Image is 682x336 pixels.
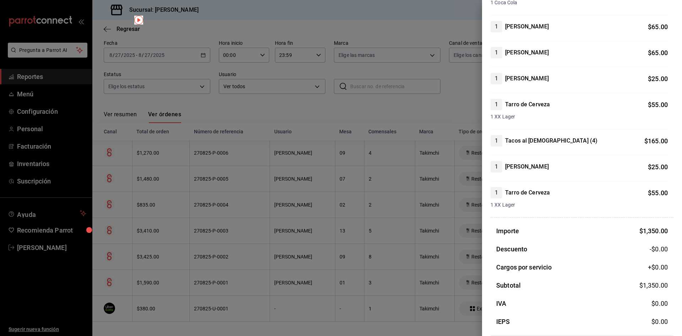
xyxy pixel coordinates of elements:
[505,22,549,31] h4: [PERSON_NAME]
[505,48,549,57] h4: [PERSON_NAME]
[505,188,550,197] h4: Tarro de Cerveza
[491,137,502,145] span: 1
[648,163,668,171] span: $ 25.00
[644,137,668,145] span: $ 165.00
[496,226,519,236] h3: Importe
[505,162,549,171] h4: [PERSON_NAME]
[651,300,668,307] span: $ 0.00
[648,75,668,82] span: $ 25.00
[491,113,668,121] span: 1 XX Lager
[491,201,668,209] span: 1 XX Lager
[134,16,143,25] img: Tooltip marker
[496,244,527,254] h3: Descuento
[648,262,668,272] span: +$ 0.00
[491,188,502,197] span: 1
[648,189,668,197] span: $ 55.00
[491,48,502,57] span: 1
[496,281,521,290] h3: Subtotal
[505,100,550,109] h4: Tarro de Cerveza
[639,227,668,235] span: $ 1,350.00
[648,49,668,57] span: $ 65.00
[648,23,668,31] span: $ 65.00
[651,318,668,325] span: $ 0.00
[496,299,506,308] h3: IVA
[491,162,502,171] span: 1
[496,317,510,326] h3: IEPS
[648,101,668,108] span: $ 55.00
[491,22,502,31] span: 1
[505,137,597,145] h4: Tacos al [DEMOGRAPHIC_DATA] (4)
[491,100,502,109] span: 1
[505,74,549,83] h4: [PERSON_NAME]
[650,244,668,254] span: -$0.00
[639,282,668,289] span: $ 1,350.00
[496,262,552,272] h3: Cargos por servicio
[491,74,502,83] span: 1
